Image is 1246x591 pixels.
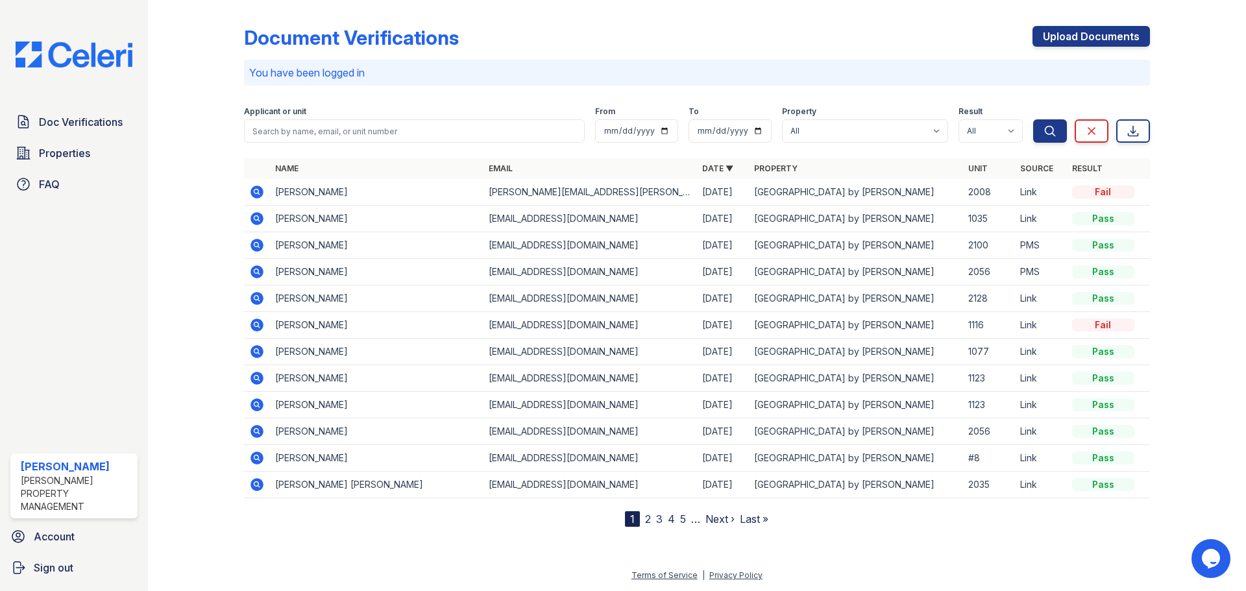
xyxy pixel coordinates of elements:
[483,418,697,445] td: [EMAIL_ADDRESS][DOMAIN_NAME]
[782,106,816,117] label: Property
[1072,372,1134,385] div: Pass
[483,365,697,392] td: [EMAIL_ADDRESS][DOMAIN_NAME]
[749,445,962,472] td: [GEOGRAPHIC_DATA] by [PERSON_NAME]
[21,474,132,513] div: [PERSON_NAME] Property Management
[34,529,75,544] span: Account
[483,445,697,472] td: [EMAIL_ADDRESS][DOMAIN_NAME]
[244,26,459,49] div: Document Verifications
[1015,206,1067,232] td: Link
[625,511,640,527] div: 1
[1015,445,1067,472] td: Link
[968,163,988,173] a: Unit
[483,392,697,418] td: [EMAIL_ADDRESS][DOMAIN_NAME]
[749,472,962,498] td: [GEOGRAPHIC_DATA] by [PERSON_NAME]
[489,163,513,173] a: Email
[249,65,1145,80] p: You have been logged in
[1015,232,1067,259] td: PMS
[749,259,962,285] td: [GEOGRAPHIC_DATA] by [PERSON_NAME]
[10,171,138,197] a: FAQ
[1015,365,1067,392] td: Link
[749,312,962,339] td: [GEOGRAPHIC_DATA] by [PERSON_NAME]
[963,472,1015,498] td: 2035
[1072,452,1134,464] div: Pass
[749,179,962,206] td: [GEOGRAPHIC_DATA] by [PERSON_NAME]
[680,513,686,525] a: 5
[697,365,749,392] td: [DATE]
[740,513,768,525] a: Last »
[749,365,962,392] td: [GEOGRAPHIC_DATA] by [PERSON_NAME]
[963,312,1015,339] td: 1116
[963,285,1015,312] td: 2128
[697,472,749,498] td: [DATE]
[270,445,483,472] td: [PERSON_NAME]
[697,418,749,445] td: [DATE]
[39,176,60,192] span: FAQ
[749,339,962,365] td: [GEOGRAPHIC_DATA] by [PERSON_NAME]
[754,163,798,173] a: Property
[1072,163,1103,173] a: Result
[1072,398,1134,411] div: Pass
[244,106,306,117] label: Applicant or unit
[5,524,143,549] a: Account
[963,445,1015,472] td: #8
[1072,478,1134,491] div: Pass
[697,445,749,472] td: [DATE]
[21,459,132,474] div: [PERSON_NAME]
[749,206,962,232] td: [GEOGRAPHIC_DATA] by [PERSON_NAME]
[1015,339,1067,365] td: Link
[1072,239,1134,252] div: Pass
[749,232,962,259] td: [GEOGRAPHIC_DATA] by [PERSON_NAME]
[697,339,749,365] td: [DATE]
[1032,26,1150,47] a: Upload Documents
[691,511,700,527] span: …
[702,570,705,580] div: |
[697,259,749,285] td: [DATE]
[270,312,483,339] td: [PERSON_NAME]
[963,206,1015,232] td: 1035
[749,285,962,312] td: [GEOGRAPHIC_DATA] by [PERSON_NAME]
[483,312,697,339] td: [EMAIL_ADDRESS][DOMAIN_NAME]
[1072,265,1134,278] div: Pass
[1020,163,1053,173] a: Source
[39,114,123,130] span: Doc Verifications
[1015,179,1067,206] td: Link
[1015,418,1067,445] td: Link
[963,339,1015,365] td: 1077
[1015,392,1067,418] td: Link
[270,259,483,285] td: [PERSON_NAME]
[270,206,483,232] td: [PERSON_NAME]
[270,392,483,418] td: [PERSON_NAME]
[270,472,483,498] td: [PERSON_NAME] [PERSON_NAME]
[1015,259,1067,285] td: PMS
[749,418,962,445] td: [GEOGRAPHIC_DATA] by [PERSON_NAME]
[963,418,1015,445] td: 2056
[709,570,763,580] a: Privacy Policy
[963,392,1015,418] td: 1123
[483,472,697,498] td: [EMAIL_ADDRESS][DOMAIN_NAME]
[270,365,483,392] td: [PERSON_NAME]
[270,179,483,206] td: [PERSON_NAME]
[10,109,138,135] a: Doc Verifications
[631,570,698,580] a: Terms of Service
[689,106,699,117] label: To
[5,555,143,581] a: Sign out
[697,392,749,418] td: [DATE]
[959,106,983,117] label: Result
[1015,312,1067,339] td: Link
[1072,345,1134,358] div: Pass
[749,392,962,418] td: [GEOGRAPHIC_DATA] by [PERSON_NAME]
[963,259,1015,285] td: 2056
[702,163,733,173] a: Date ▼
[668,513,675,525] a: 4
[1072,212,1134,225] div: Pass
[1072,292,1134,305] div: Pass
[697,232,749,259] td: [DATE]
[483,206,697,232] td: [EMAIL_ADDRESS][DOMAIN_NAME]
[1191,539,1233,578] iframe: chat widget
[645,513,651,525] a: 2
[5,42,143,67] img: CE_Logo_Blue-a8612792a0a2168367f1c8372b55b34899dd931a85d93a1a3d3e32e68fde9ad4.png
[705,513,735,525] a: Next ›
[483,259,697,285] td: [EMAIL_ADDRESS][DOMAIN_NAME]
[39,145,90,161] span: Properties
